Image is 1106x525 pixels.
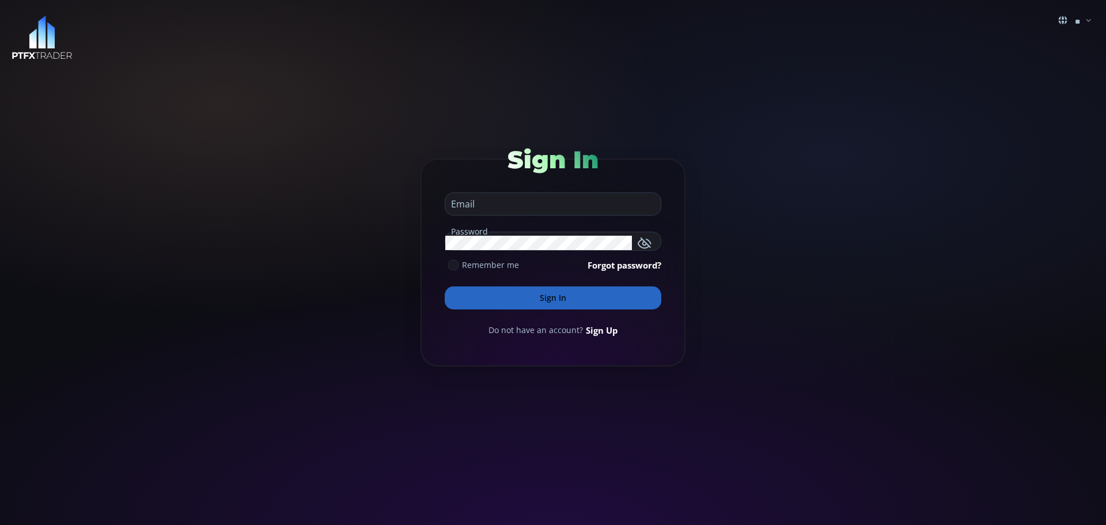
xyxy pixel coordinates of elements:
a: Forgot password? [588,259,661,271]
img: LOGO [12,16,73,60]
button: Sign In [445,286,661,309]
div: Do not have an account? [445,324,661,337]
a: Sign Up [586,324,618,337]
span: Remember me [462,259,519,271]
span: Sign In [507,145,599,175]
